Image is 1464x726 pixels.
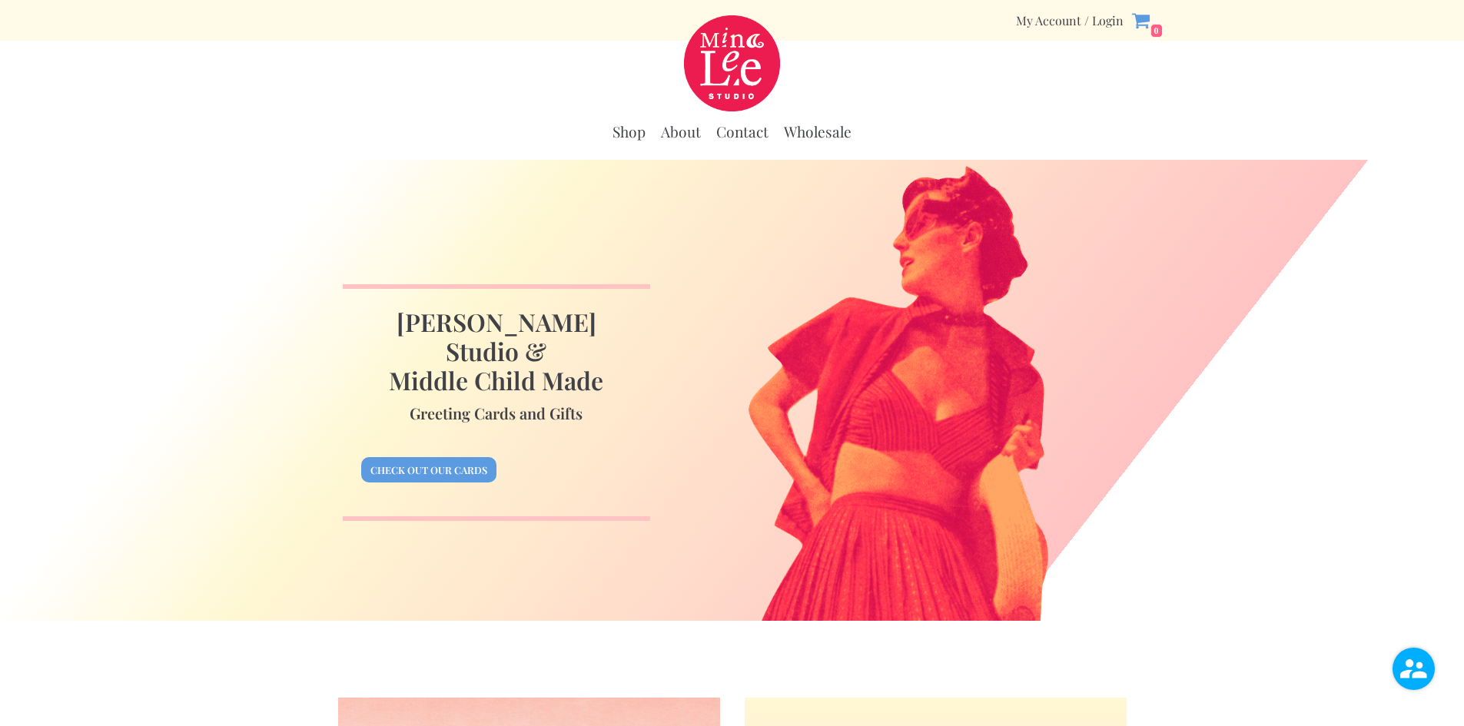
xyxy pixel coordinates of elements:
[361,457,496,482] a: Check out our cards
[612,122,646,141] a: Shop
[784,122,852,141] a: Wholesale
[361,307,632,396] h1: [PERSON_NAME] Studio & Middle Child Made
[1131,11,1163,30] a: 0
[661,122,701,141] a: About
[612,114,852,149] div: Primary Menu
[1150,24,1163,38] span: 0
[361,406,632,421] h4: Greeting Cards and Gifts
[1016,12,1124,28] div: Secondary Menu
[684,15,780,111] a: Mina Lee Studio
[716,122,769,141] a: Contact
[1393,648,1435,690] img: user.png
[1016,12,1124,28] a: My Account / Login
